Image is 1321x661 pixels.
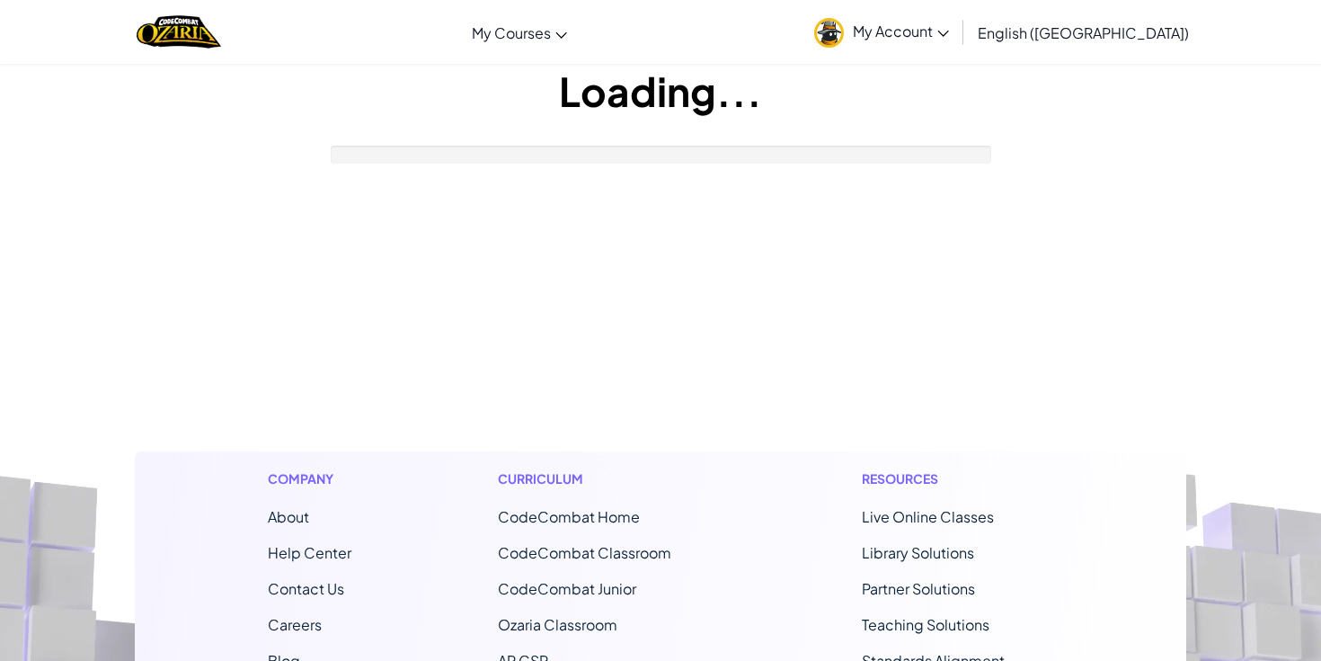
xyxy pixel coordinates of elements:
a: Careers [268,615,322,634]
a: Ozaria Classroom [498,615,617,634]
a: My Courses [463,8,576,57]
a: Teaching Solutions [862,615,989,634]
a: CodeCombat Junior [498,579,636,598]
span: English ([GEOGRAPHIC_DATA]) [978,23,1189,42]
a: Help Center [268,543,351,562]
span: CodeCombat Home [498,507,640,526]
img: avatar [814,18,844,48]
h1: Curriculum [498,469,715,488]
h1: Resources [862,469,1053,488]
a: My Account [805,4,958,60]
a: CodeCombat Classroom [498,543,671,562]
span: My Courses [472,23,551,42]
a: Library Solutions [862,543,974,562]
span: Contact Us [268,579,344,598]
span: My Account [853,22,949,40]
h1: Company [268,469,351,488]
img: Home [137,13,220,50]
a: Partner Solutions [862,579,975,598]
a: About [268,507,309,526]
a: Live Online Classes [862,507,994,526]
a: Ozaria by CodeCombat logo [137,13,220,50]
a: English ([GEOGRAPHIC_DATA]) [969,8,1198,57]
